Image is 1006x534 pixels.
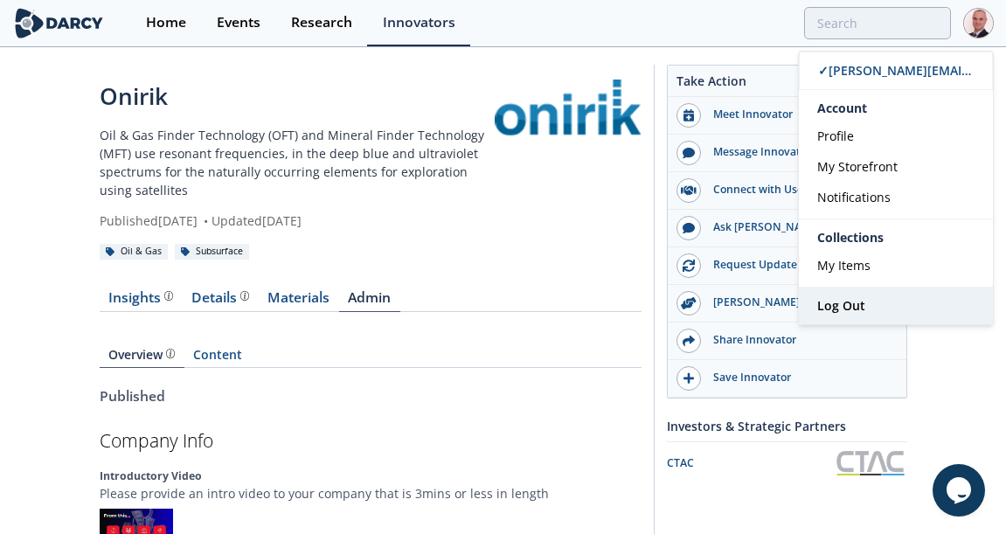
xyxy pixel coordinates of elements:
a: Log Out [799,288,993,324]
p: Oil & Gas Finder Technology (OFT) and Mineral Finder Technology (MFT) use resonant frequencies, i... [100,126,496,199]
a: Profile [799,121,993,151]
div: Save Innovator [701,370,897,385]
img: information.svg [240,291,250,301]
div: Details [191,291,249,305]
div: Insights [108,291,173,305]
span: • [201,212,212,229]
span: Notifications [817,189,891,205]
img: information.svg [166,349,176,358]
a: CTAC CTAC [667,448,907,479]
span: Profile [817,128,854,144]
div: Meet Innovator [701,107,897,122]
div: Message Innovator [701,144,897,160]
div: Events [217,16,260,30]
a: Overview [100,349,184,368]
input: Advanced Search [804,7,951,39]
a: Materials [259,291,339,312]
div: Subsurface [175,244,250,260]
span: Log Out [817,297,865,314]
img: logo-wide.svg [12,8,106,38]
div: Innovators [383,16,455,30]
a: Admin [339,291,400,312]
iframe: chat widget [933,464,989,517]
div: [PERSON_NAME] Concierge [701,295,897,310]
a: ✓[PERSON_NAME][EMAIL_ADDRESS][PERSON_NAME][DOMAIN_NAME] [799,52,993,90]
div: Connect with User of Innovator [701,182,897,198]
div: Published [DATE] Updated [DATE] [100,212,496,230]
a: Notifications [799,182,993,212]
a: Content [184,349,252,368]
span: My Storefront [817,158,898,175]
div: Ask [PERSON_NAME] [701,219,897,235]
h2: Company Info [100,432,642,450]
div: Research [291,16,352,30]
a: My Storefront [799,151,993,182]
div: Published [100,386,642,407]
div: Onirik [100,80,496,114]
div: Overview [108,349,175,361]
label: Introductory Video [100,468,642,484]
div: Take Action [668,72,906,97]
p: Please provide an intro video to your company that is 3mins or less in length [100,484,642,503]
a: Details [183,291,259,312]
img: CTAC [834,451,907,475]
img: Profile [963,8,994,38]
div: Account [799,90,993,121]
button: Save Innovator [668,360,906,398]
img: information.svg [164,291,174,301]
div: Collections [799,225,993,250]
div: Oil & Gas [100,244,169,260]
span: My Items [817,257,871,274]
div: Share Innovator [701,332,897,348]
div: Home [146,16,186,30]
a: My Items [799,250,993,281]
div: CTAC [667,455,834,471]
div: Investors & Strategic Partners [667,411,907,441]
a: Insights [100,291,183,312]
div: Request Update [701,257,897,273]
